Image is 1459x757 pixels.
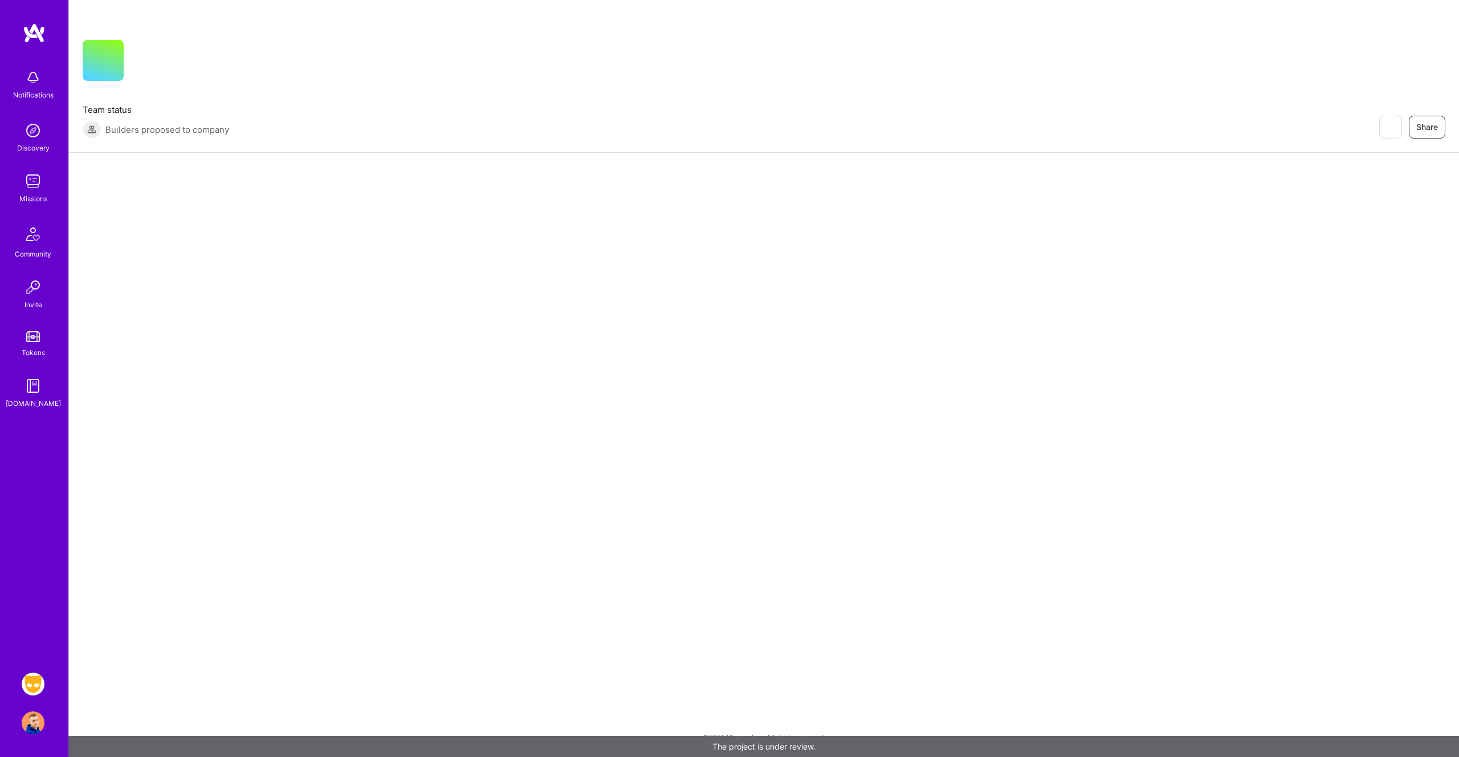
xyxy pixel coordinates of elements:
[83,120,101,139] img: Builders proposed to company
[22,375,44,397] img: guide book
[1416,121,1438,133] span: Share
[26,331,40,342] img: tokens
[22,170,44,193] img: teamwork
[23,23,46,43] img: logo
[13,89,54,101] div: Notifications
[19,711,47,734] a: User Avatar
[68,736,1459,757] div: The project is under review.
[15,248,51,260] div: Community
[22,66,44,89] img: bell
[1409,116,1445,139] button: Share
[83,104,229,116] span: Team status
[17,142,50,154] div: Discovery
[22,673,44,695] img: Grindr: Design
[137,58,146,67] i: icon CompanyGray
[22,347,45,359] div: Tokens
[19,193,47,205] div: Missions
[22,276,44,299] img: Invite
[22,711,44,734] img: User Avatar
[19,673,47,695] a: Grindr: Design
[19,221,47,248] img: Community
[1385,123,1395,132] i: icon EyeClosed
[105,124,229,136] span: Builders proposed to company
[22,119,44,142] img: discovery
[6,397,61,409] div: [DOMAIN_NAME]
[25,299,42,311] div: Invite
